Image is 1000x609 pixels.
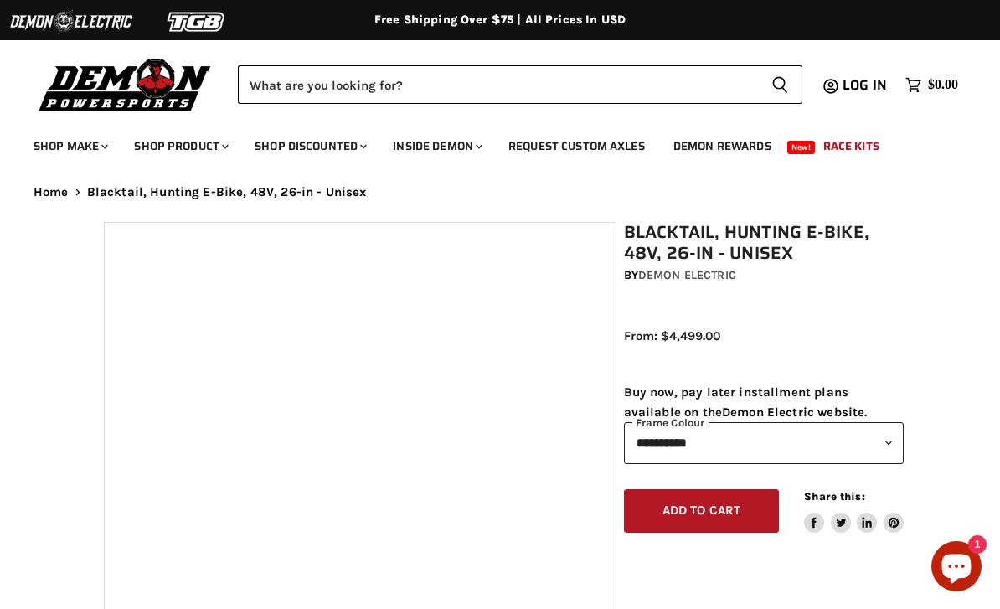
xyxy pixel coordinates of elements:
[804,489,904,534] aside: Share this:
[496,129,657,163] a: Request Custom Axles
[928,77,958,93] span: $0.00
[238,65,802,104] form: Product
[34,185,69,199] a: Home
[662,503,741,518] span: Add to cart
[722,405,864,420] a: Demon Electric website
[758,65,802,104] button: Search
[624,384,848,420] span: Buy now, pay later installment plans available on the
[624,328,720,343] span: From: $4,499.00
[897,73,966,97] a: $0.00
[87,185,367,199] span: Blacktail, Hunting E-Bike, 48V, 26-in - Unisex
[835,78,897,93] a: Log in
[661,129,784,163] a: Demon Rewards
[134,6,260,38] img: TGB Logo 2
[8,6,134,38] img: Demon Electric Logo 2
[21,122,954,163] ul: Main menu
[843,75,887,95] span: Log in
[864,405,867,420] span: .
[624,489,780,534] button: Add to cart
[121,129,239,163] a: Shop Product
[926,541,987,596] inbox-online-store-chat: Shopify online store chat
[811,129,892,163] a: Race Kits
[624,266,904,285] div: by
[624,222,904,264] h1: Blacktail, Hunting E-Bike, 48V, 26-in - Unisex
[638,268,736,282] a: Demon Electric
[380,129,492,163] a: Inside Demon
[34,54,217,114] img: Demon Powersports
[238,65,758,104] input: Search
[242,129,377,163] a: Shop Discounted
[804,490,864,503] span: Share this:
[21,129,118,163] a: Shop Make
[787,141,816,154] span: New!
